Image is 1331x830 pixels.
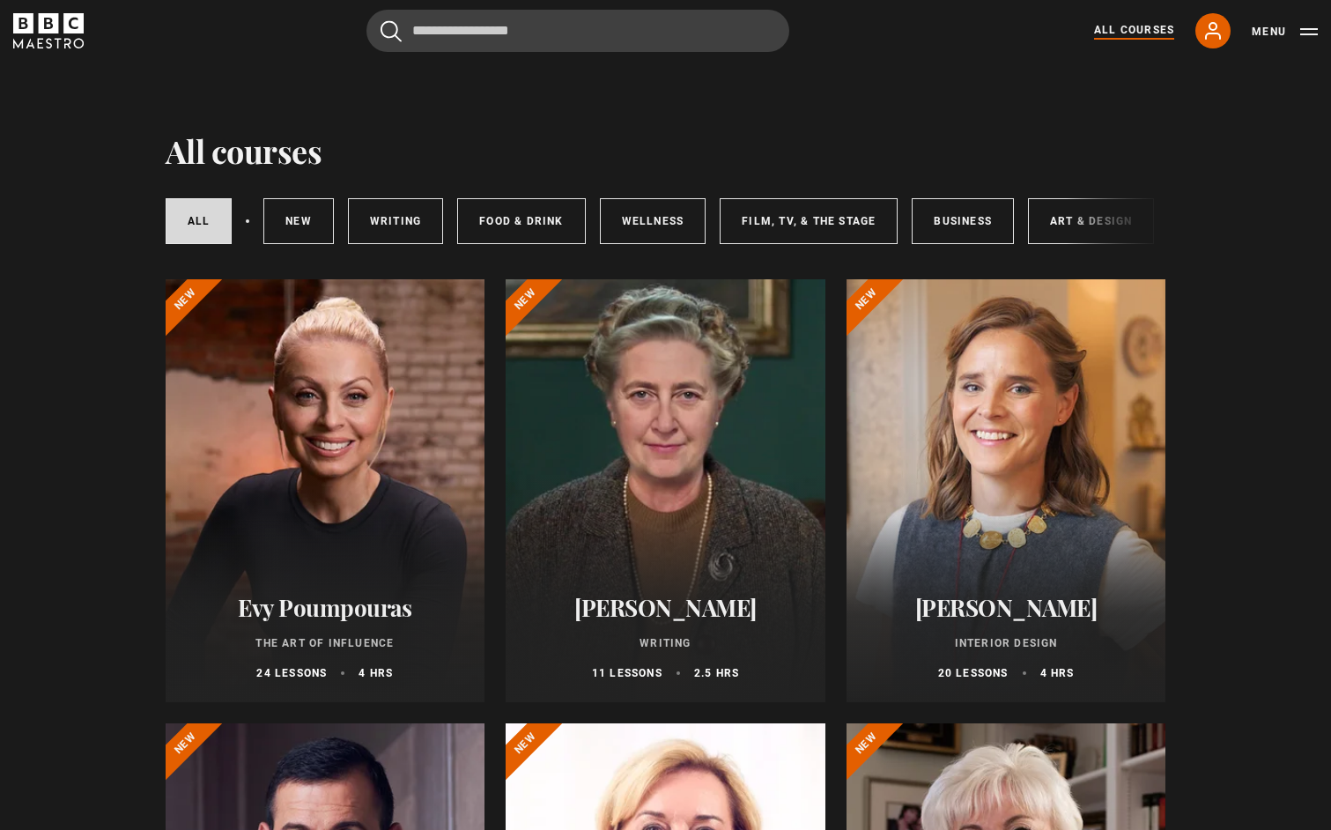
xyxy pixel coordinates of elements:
[166,198,233,244] a: All
[1040,665,1075,681] p: 4 hrs
[256,665,327,681] p: 24 lessons
[506,279,825,702] a: [PERSON_NAME] Writing 11 lessons 2.5 hrs New
[381,20,402,42] button: Submit the search query
[187,635,464,651] p: The Art of Influence
[166,279,485,702] a: Evy Poumpouras The Art of Influence 24 lessons 4 hrs New
[263,198,334,244] a: New
[13,13,84,48] svg: BBC Maestro
[600,198,706,244] a: Wellness
[592,665,662,681] p: 11 lessons
[359,665,393,681] p: 4 hrs
[527,635,804,651] p: Writing
[847,279,1166,702] a: [PERSON_NAME] Interior Design 20 lessons 4 hrs New
[527,594,804,621] h2: [PERSON_NAME]
[868,594,1145,621] h2: [PERSON_NAME]
[187,594,464,621] h2: Evy Poumpouras
[457,198,585,244] a: Food & Drink
[938,665,1009,681] p: 20 lessons
[868,635,1145,651] p: Interior Design
[694,665,739,681] p: 2.5 hrs
[1028,198,1154,244] a: Art & Design
[366,10,789,52] input: Search
[166,132,322,169] h1: All courses
[912,198,1014,244] a: Business
[1252,23,1318,41] button: Toggle navigation
[720,198,898,244] a: Film, TV, & The Stage
[1094,22,1174,40] a: All Courses
[348,198,443,244] a: Writing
